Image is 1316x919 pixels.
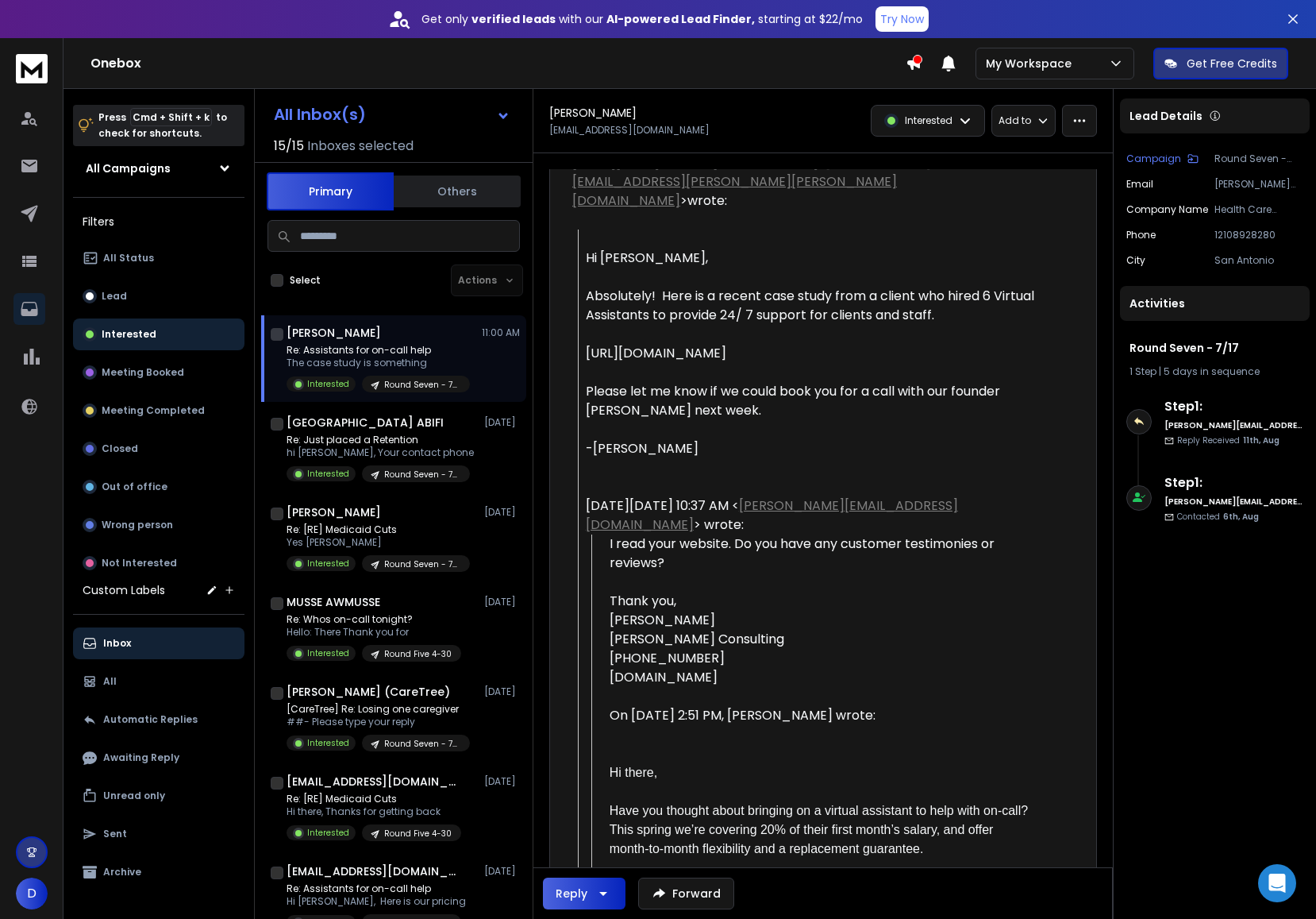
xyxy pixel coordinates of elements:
p: Get only with our starting at $22/mo [421,11,863,27]
p: Campaign [1126,153,1181,165]
button: Try Now [875,6,929,32]
p: Round Seven - 7/17 [384,469,460,481]
button: All Status [73,242,244,274]
p: Round Seven - 7/17 [384,738,460,750]
p: Inbox [103,637,131,650]
strong: verified leads [471,11,556,27]
p: Sent [103,828,127,840]
button: All [73,666,244,697]
p: Interested [307,468,349,480]
h6: [PERSON_NAME][EMAIL_ADDRESS][PERSON_NAME][PERSON_NAME][DOMAIN_NAME] [1164,419,1303,431]
div: -[PERSON_NAME] [586,439,1036,458]
span: 11th, Aug [1243,434,1279,446]
button: Archive [73,856,244,888]
p: Round Five 4-30 [384,648,452,660]
p: Awaiting Reply [103,751,179,764]
strong: AI-powered Lead Finder, [606,11,755,27]
a: [PERSON_NAME][EMAIL_ADDRESS][DOMAIN_NAME] [586,496,958,534]
h1: [PERSON_NAME] [549,105,637,121]
h3: Filters [73,210,244,233]
p: Interested [905,114,952,127]
button: Lead [73,280,244,312]
h3: Inboxes selected [307,137,414,156]
button: Campaign [1126,153,1199,165]
h1: [EMAIL_ADDRESS][DOMAIN_NAME] [287,774,461,790]
img: logo [16,54,48,83]
button: Interested [73,319,244,350]
p: [EMAIL_ADDRESS][DOMAIN_NAME] [549,124,710,137]
h1: [EMAIL_ADDRESS][DOMAIN_NAME] [287,863,461,879]
h1: All Inbox(s) [274,106,366,122]
span: Cmd + Shift + k [130,108,212,126]
p: Unread only [103,790,165,802]
p: 12108928280 [1214,229,1303,241]
p: Email [1126,178,1153,191]
button: Meeting Booked [73,357,244,388]
p: Hi there, Thanks for getting back [287,805,461,818]
p: [DATE] [484,506,520,519]
a: [PERSON_NAME][EMAIL_ADDRESS][PERSON_NAME][PERSON_NAME][DOMAIN_NAME] [572,153,931,210]
span: < > [572,153,931,210]
div: Open Intercom Messenger [1258,864,1296,902]
div: [PERSON_NAME] Consulting [610,630,1036,649]
div: Reply [556,886,587,902]
p: Round Five 4-30 [384,828,452,840]
h1: [PERSON_NAME] [287,325,381,341]
p: Re: Assistants for on-call help [287,344,470,357]
div: Thank you, [610,592,1036,687]
p: [DATE] [484,775,520,788]
div: [URL][DOMAIN_NAME] [586,344,1036,363]
p: Automatic Replies [103,713,198,726]
p: Phone [1126,229,1156,241]
button: D [16,878,48,909]
h1: [PERSON_NAME] (CareTree) [287,684,450,700]
button: Unread only [73,780,244,812]
span: 1 Step [1129,365,1156,378]
p: Hello: There Thank you for [287,626,461,639]
p: Reply Received [1177,434,1279,446]
span: 5 days in sequence [1164,365,1260,378]
p: 11:00 AM [482,326,520,339]
button: Meeting Completed [73,395,244,427]
button: Sent [73,818,244,850]
span: 6th, Aug [1223,511,1259,523]
p: Try Now [880,11,924,27]
p: Interested [307,647,349,659]
p: Wrong person [102,519,173,531]
p: Yes [PERSON_NAME] [287,536,470,549]
button: Wrong person [73,509,244,541]
p: city [1126,254,1145,267]
button: Others [394,174,521,209]
button: Forward [638,878,734,909]
p: [CareTree] Re: Losing one caregiver [287,703,470,716]
div: On [DATE] 2:51 PM, [PERSON_NAME] wrote: [610,687,1036,744]
p: Re: Whos on-call tonight? [287,613,461,626]
p: Re: Just placed a Retention [287,434,474,446]
div: [PERSON_NAME] [610,611,1036,630]
p: ##- Please type your reply [287,716,470,728]
p: Re: [RE] Medicaid Cuts [287,793,461,805]
label: Select [290,274,321,287]
button: Reply [543,878,625,909]
h6: Step 1 : [1164,473,1303,492]
div: Hi [PERSON_NAME], [586,249,1036,268]
p: Get Free Credits [1187,56,1277,71]
h1: All Campaigns [86,160,171,176]
div: Please let me know if we could book you for a call with our founder [PERSON_NAME] next week. [586,382,1036,420]
p: Lead Details [1129,108,1202,124]
button: Out of office [73,471,244,503]
button: Inbox [73,627,244,659]
h1: Onebox [90,54,906,73]
p: Re: Assistants for on-call help [287,882,466,895]
h1: [GEOGRAPHIC_DATA] ABIFI [287,415,444,431]
div: [DOMAIN_NAME] [610,668,1036,687]
h3: Custom Labels [83,582,165,598]
span: Hi there, [610,766,657,779]
p: [DATE] [484,596,520,608]
p: [DATE] [484,416,520,429]
p: Interested [307,827,349,839]
div: Absolutely! Here is a recent case study from a client who hired 6 Virtual Assistants to provide 2... [586,287,1036,325]
h1: Round Seven - 7/17 [1129,340,1300,356]
p: Interested [307,558,349,570]
h6: Step 1 : [1164,397,1303,416]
